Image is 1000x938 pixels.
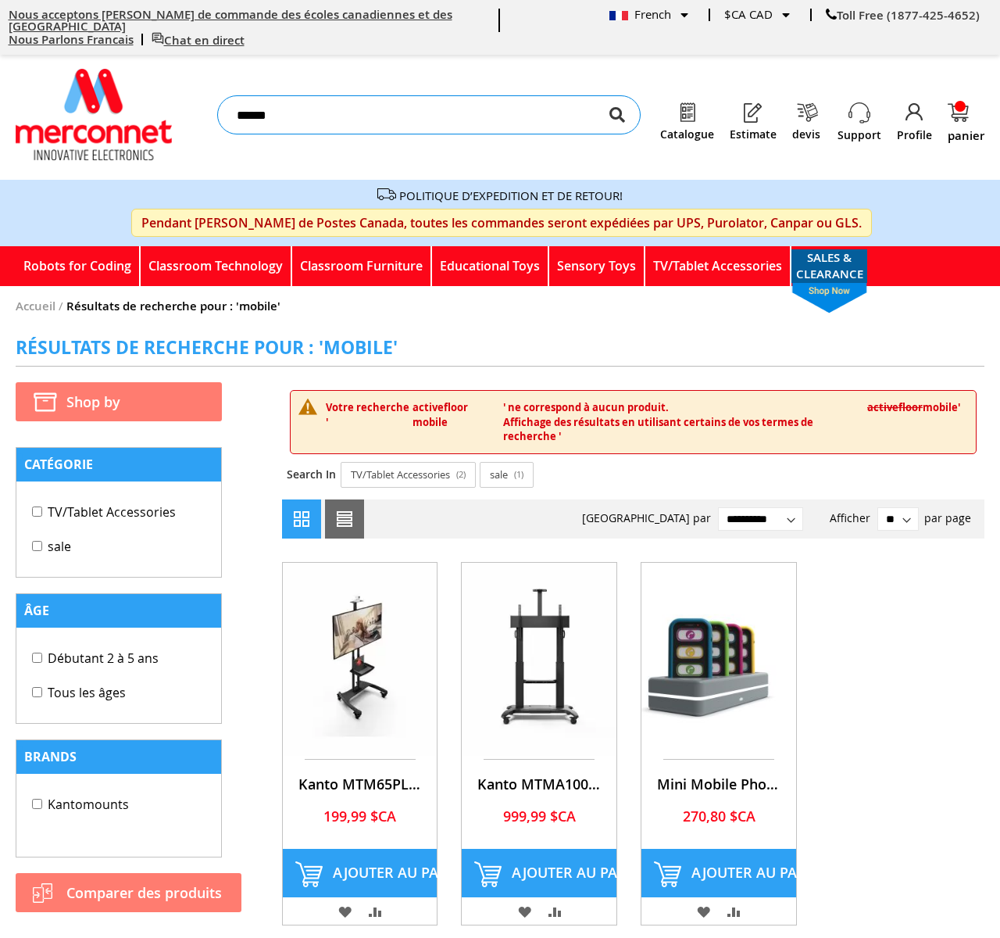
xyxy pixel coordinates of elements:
span: Search In [282,462,338,492]
img: Kanto MTM65PL Mobile TV Mount [283,563,437,756]
span: 2 [456,468,466,481]
span: Pendant [PERSON_NAME] de Postes Canada, toutes les commandes seront expédiées par UPS, Purolator,... [131,209,872,237]
img: Kanto MTMA100PL Support mobile pour TV [462,563,616,756]
a: Robots for Coding [16,246,141,286]
a: Profile [897,127,932,143]
button: Search [609,95,625,134]
a: POLITIQUE D’EXPEDITION ET DE RETOUR! [399,188,623,203]
span: shop now [784,283,875,313]
label: [GEOGRAPHIC_DATA] par [582,510,711,525]
span: $CA [724,6,746,22]
span: TV/Tablet Accessories [351,467,450,482]
span: 999,99 $CA [503,807,576,825]
a: Kanto MTMA100PL Support mobile pour TV [477,775,601,793]
button: Ajouter au panier [462,849,616,897]
span: 1 [514,468,523,481]
span: Afficher [830,510,870,525]
a: Ajouter à la liste d'achats [331,897,359,925]
a: Ajouter à la liste d'achats [690,897,717,925]
a: Classroom Furniture [292,246,432,286]
span: Ajouter au panier [512,863,650,882]
strong: Résultats de recherche pour : 'mobile' [66,298,280,314]
strong: Grille [282,499,321,539]
a: Kanto MTM65PL Mobile TV Mount [283,744,437,759]
a: TV/Tablet Accessories [32,503,176,521]
img: French.png [609,11,628,20]
a: store logo [16,69,172,160]
a: TV/Tablet Accessories 2 [341,462,476,488]
span: Résultats de recherche pour : 'mobile' [16,335,398,360]
img: Mini Mobile Phones v2. Rechargeable, Set of 4. EY11835 [641,563,796,756]
strike: activefloor [867,400,923,414]
img: Estimate [742,102,764,124]
p: Votre recherche ' ' ne correspond à aucun produit. Affichage des résultats en utilisant certains ... [290,390,977,454]
span: CAD [749,6,773,22]
span: French [609,6,671,22]
a: Ajouter au comparateur [362,897,389,925]
span: sale [490,467,508,482]
a: Support [837,127,881,143]
a: Toll Free (1877-425-4652) [826,7,980,23]
div: Catégorie [16,448,221,482]
a: panier [948,103,984,141]
a: Educational Toys [432,246,549,286]
a: Classroom Technology [141,246,292,286]
a: Nous acceptons [PERSON_NAME] de commande des écoles canadiennes et des [GEOGRAPHIC_DATA] [9,6,452,34]
a: sale 1 [480,462,534,488]
a: Chat en direct [152,32,245,48]
a: Kanto MTM65PL Mobile TV Mount [298,775,422,793]
strong: activefloor mobile [412,400,504,444]
img: Catalogue [677,102,698,124]
a: Kantomounts [32,796,129,813]
a: Mini Mobile Phones v2. Rechargeable, Set of 4. EY11835 [657,775,780,793]
a: Accueil [16,298,55,314]
a: Mini Mobile Phones v2. Rechargeable, Set of 4. EY11835 [641,744,796,759]
a: SALES & CLEARANCEshop now [791,249,867,283]
span: Ajouter au panier [691,863,830,882]
button: Ajouter au panier [641,849,796,897]
img: live chat [152,32,164,45]
a: Nous Parlons Francais [9,31,134,48]
span: par page [924,510,971,525]
div: Brands [16,740,221,774]
a: Tous les âges [32,684,126,701]
span: 199,99 $CA [323,807,396,825]
a: Estimate [730,128,777,141]
div: Âge [16,594,221,628]
span: panier [948,130,984,141]
a: Catalogue [660,128,714,141]
a: Ajouter au comparateur [720,897,748,925]
a: Ajouter à la liste d'achats [510,897,537,925]
span: 270,80 $CA [683,807,755,825]
a: Débutant 2 à 5 ans [32,650,159,667]
a: Sensory Toys [549,246,645,286]
span: Ajouter au panier [333,863,471,882]
a: sale [32,538,71,555]
img: Profile.png [904,102,926,124]
strong: mobile [867,400,958,444]
a: Ajouter au comparateur [541,897,568,925]
button: Ajouter au panier [283,849,437,897]
a: TV/Tablet Accessories [645,246,791,286]
strong: Comparer des produits [66,886,226,900]
strong: Shop by [16,382,222,421]
a: Kanto MTMA100PL Support mobile pour TV [462,744,616,759]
